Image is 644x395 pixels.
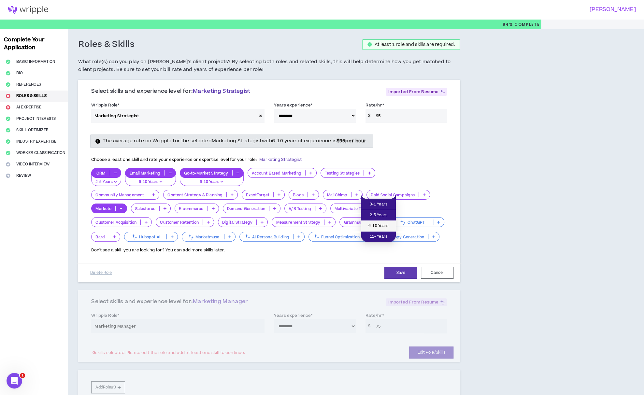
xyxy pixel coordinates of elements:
[78,39,135,50] h3: Roles & Skills
[175,206,207,211] p: E-commerce
[91,100,119,110] label: Wripple Role
[365,100,384,110] label: Rate/hr
[193,87,250,95] span: Marketing Strategist
[156,220,203,225] p: Customer Retention
[91,247,224,253] span: Don't see a skill you are looking for? You can add more skills later.
[129,179,171,185] p: 6-10 Years
[289,192,308,197] p: Blogs
[92,171,110,176] p: CRM
[92,220,140,225] p: Customer Acquisition
[272,220,324,225] p: Measurement Strategy
[391,220,433,225] p: ChatGPT
[92,234,109,239] p: Bard
[321,171,364,176] p: Testing Strategies
[318,7,636,13] h3: [PERSON_NAME]
[331,206,377,211] p: Multivariate Testing
[95,139,100,144] span: info-circle
[124,234,166,239] p: Hubspot AI
[125,171,164,176] p: Email Marketing
[248,171,305,176] p: Account Based Marketing
[365,109,373,123] span: $
[20,373,25,378] span: 1
[365,201,392,208] span: 0-1 Years
[218,220,256,225] p: Digital Strategy
[336,137,367,144] strong: $ 95 per hour
[373,109,447,123] input: Ex. $75
[365,233,392,240] span: 11+ Years
[309,234,364,239] p: Funnel Optimization
[367,192,419,197] p: Paid Social Campaigns
[131,206,159,211] p: Salesforce
[374,42,455,47] div: At least 1 role and skills are required.
[91,174,121,186] button: 2-5 Years
[164,192,226,197] p: Content Strategy & Planning
[384,267,417,279] button: Save
[365,222,392,230] span: 6-10 Years
[379,234,428,239] p: Copy Generation
[274,100,312,110] label: Years experience
[503,20,540,29] p: 84%
[259,157,301,162] span: Marketing Strategist
[92,192,148,197] p: Community Management
[513,21,540,27] span: Complete
[91,109,257,123] input: (e.g. User Experience, Visual & UI, Technical PM, etc.)
[78,58,460,74] h5: What role(s) can you play on [PERSON_NAME]'s client projects? By selecting both roles and related...
[91,157,301,162] span: Choose a least one skill and rate your experience or expertise level for your role:
[182,234,224,239] p: Marketmuse
[184,179,239,185] p: 6-10 Years
[180,171,232,176] p: Go-to-Market Strategy
[85,267,117,278] button: Delete Role
[180,174,244,186] button: 6-10 Years
[340,220,375,225] p: GrammarlyGO
[285,206,315,211] p: A/B Testing
[242,192,273,197] p: ExactTarget
[223,206,269,211] p: Demand Generation
[7,373,22,388] iframe: Intercom live chat
[367,42,372,47] span: check-circle
[92,206,115,211] p: Marketo
[125,174,176,186] button: 6-10 Years
[421,267,453,279] button: Cancel
[1,36,66,51] h3: Complete Your Application
[240,234,293,239] p: AI Persona Building
[386,88,447,96] p: Imported From Resume
[365,212,392,219] span: 2-5 Years
[91,87,250,95] span: Select skills and experience level for:
[323,192,351,197] p: MailChimp
[103,137,368,144] span: The average rate on Wripple for the selected Marketing Strategist with 6-10 years of experience is .
[95,179,117,185] p: 2-5 Years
